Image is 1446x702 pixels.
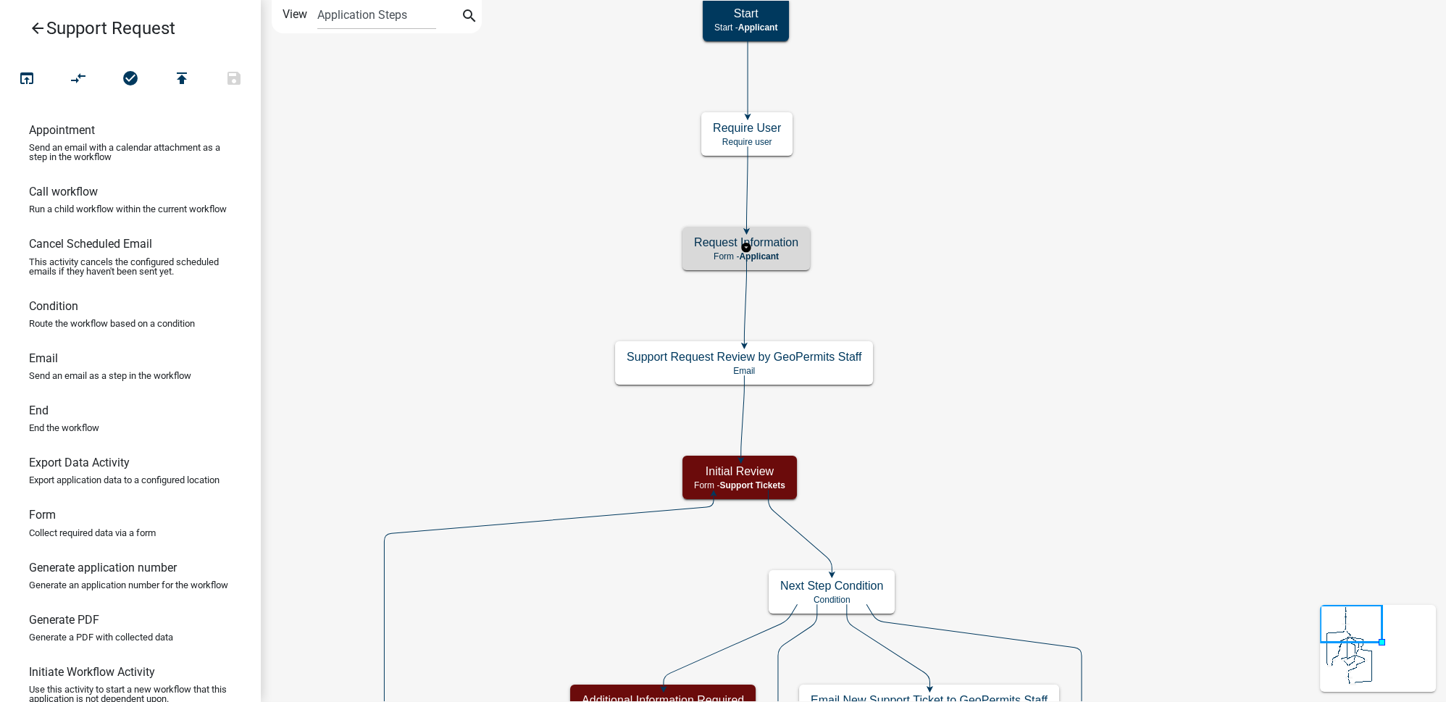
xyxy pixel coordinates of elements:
[29,185,98,199] h6: Call workflow
[29,613,99,627] h6: Generate PDF
[29,580,228,590] p: Generate an application number for the workflow
[713,137,781,147] p: Require user
[714,7,777,20] h5: Start
[694,251,798,262] p: Form -
[694,480,785,490] p: Form -
[694,464,785,478] h5: Initial Review
[714,22,777,33] p: Start -
[29,204,227,214] p: Run a child workflow within the current workflow
[29,528,156,538] p: Collect required data via a form
[122,70,139,90] i: check_circle
[627,366,861,376] p: Email
[29,508,56,522] h6: Form
[458,6,481,29] button: search
[739,251,779,262] span: Applicant
[104,64,156,95] button: No problems
[29,456,130,469] h6: Export Data Activity
[12,12,238,45] a: Support Request
[29,123,95,137] h6: Appointment
[208,64,260,95] button: Save
[29,665,155,679] h6: Initiate Workflow Activity
[29,475,220,485] p: Export application data to a configured location
[780,579,883,593] h5: Next Step Condition
[29,351,58,365] h6: Email
[29,237,152,251] h6: Cancel Scheduled Email
[29,404,49,417] h6: End
[29,561,177,574] h6: Generate application number
[29,299,78,313] h6: Condition
[713,121,781,135] h5: Require User
[738,22,778,33] span: Applicant
[29,20,46,40] i: arrow_back
[29,371,191,380] p: Send an email as a step in the workflow
[173,70,191,90] i: publish
[29,143,232,162] p: Send an email with a calendar attachment as a step in the workflow
[29,632,173,642] p: Generate a PDF with collected data
[719,480,785,490] span: Support Tickets
[694,235,798,249] h5: Request Information
[1,64,53,95] button: Test Workflow
[461,7,478,28] i: search
[18,70,35,90] i: open_in_browser
[780,595,883,605] p: Condition
[52,64,104,95] button: Auto Layout
[1,64,260,99] div: Workflow actions
[29,423,99,433] p: End the workflow
[627,350,861,364] h5: Support Request Review by GeoPermits Staff
[29,319,195,328] p: Route the workflow based on a condition
[70,70,88,90] i: compare_arrows
[225,70,243,90] i: save
[29,257,232,276] p: This activity cancels the configured scheduled emails if they haven't been sent yet.
[156,64,208,95] button: Publish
